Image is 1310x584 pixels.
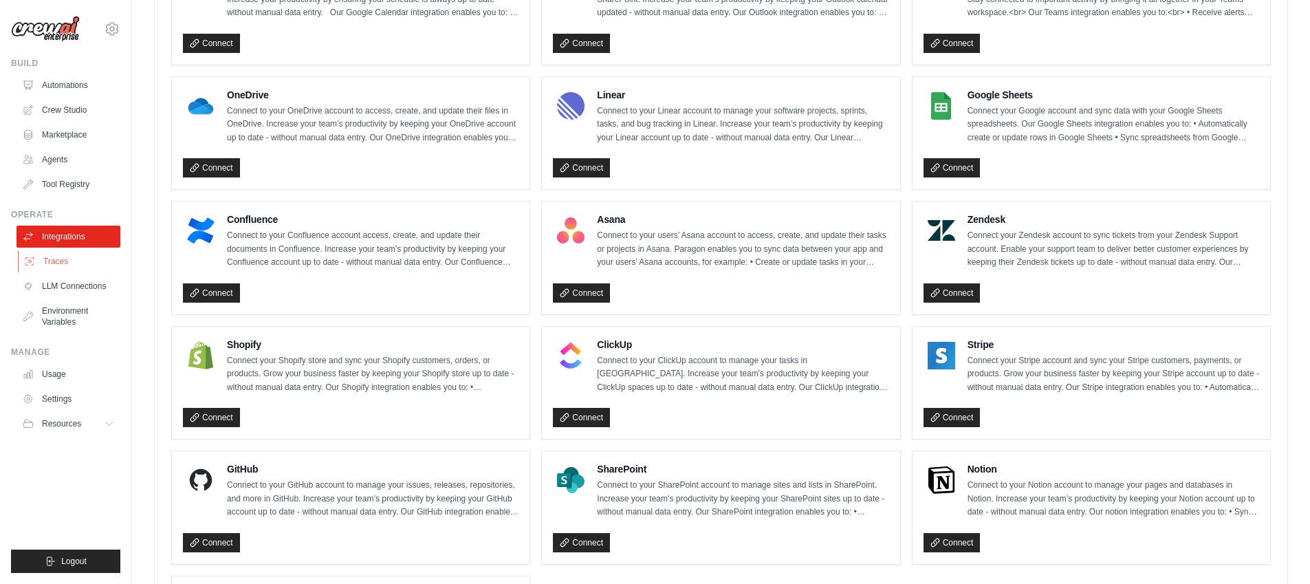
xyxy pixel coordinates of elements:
[227,229,518,270] p: Connect to your Confluence account access, create, and update their documents in Confluence. Incr...
[187,92,215,120] img: OneDrive Logo
[227,105,518,145] p: Connect to your OneDrive account to access, create, and update their files in OneDrive. Increase ...
[18,250,122,272] a: Traces
[11,58,120,69] div: Build
[17,74,120,96] a: Automations
[557,466,585,494] img: SharePoint Logo
[17,363,120,385] a: Usage
[17,149,120,171] a: Agents
[183,283,240,303] a: Connect
[968,338,1259,352] h4: Stripe
[924,158,981,177] a: Connect
[17,300,120,333] a: Environment Variables
[183,533,240,552] a: Connect
[227,354,518,395] p: Connect your Shopify store and sync your Shopify customers, orders, or products. Grow your busine...
[187,217,215,244] img: Confluence Logo
[597,105,888,145] p: Connect to your Linear account to manage your software projects, sprints, tasks, and bug tracking...
[11,550,120,573] button: Logout
[183,34,240,53] a: Connect
[968,229,1259,270] p: Connect your Zendesk account to sync tickets from your Zendesk Support account. Enable your suppo...
[924,34,981,53] a: Connect
[17,226,120,248] a: Integrations
[557,342,585,369] img: ClickUp Logo
[227,338,518,352] h4: Shopify
[968,354,1259,395] p: Connect your Stripe account and sync your Stripe customers, payments, or products. Grow your busi...
[968,462,1259,476] h4: Notion
[11,209,120,220] div: Operate
[187,466,215,494] img: GitHub Logo
[928,92,955,120] img: Google Sheets Logo
[227,462,518,476] h4: GitHub
[553,533,610,552] a: Connect
[557,217,585,244] img: Asana Logo
[227,88,518,102] h4: OneDrive
[183,408,240,427] a: Connect
[928,342,955,369] img: Stripe Logo
[61,556,87,567] span: Logout
[183,158,240,177] a: Connect
[597,229,888,270] p: Connect to your users’ Asana account to access, create, and update their tasks or projects in Asa...
[968,479,1259,519] p: Connect to your Notion account to manage your pages and databases in Notion. Increase your team’s...
[11,16,80,42] img: Logo
[597,338,888,352] h4: ClickUp
[17,388,120,410] a: Settings
[227,479,518,519] p: Connect to your GitHub account to manage your issues, releases, repositories, and more in GitHub....
[553,283,610,303] a: Connect
[968,213,1259,226] h4: Zendesk
[187,342,215,369] img: Shopify Logo
[597,213,888,226] h4: Asana
[597,462,888,476] h4: SharePoint
[597,88,888,102] h4: Linear
[42,418,81,429] span: Resources
[17,124,120,146] a: Marketplace
[928,217,955,244] img: Zendesk Logo
[553,158,610,177] a: Connect
[968,105,1259,145] p: Connect your Google account and sync data with your Google Sheets spreadsheets. Our Google Sheets...
[968,88,1259,102] h4: Google Sheets
[227,213,518,226] h4: Confluence
[597,479,888,519] p: Connect to your SharePoint account to manage sites and lists in SharePoint. Increase your team’s ...
[597,354,888,395] p: Connect to your ClickUp account to manage your tasks in [GEOGRAPHIC_DATA]. Increase your team’s p...
[924,533,981,552] a: Connect
[11,347,120,358] div: Manage
[553,408,610,427] a: Connect
[924,408,981,427] a: Connect
[924,283,981,303] a: Connect
[17,275,120,297] a: LLM Connections
[17,99,120,121] a: Crew Studio
[553,34,610,53] a: Connect
[557,92,585,120] img: Linear Logo
[928,466,955,494] img: Notion Logo
[17,173,120,195] a: Tool Registry
[17,413,120,435] button: Resources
